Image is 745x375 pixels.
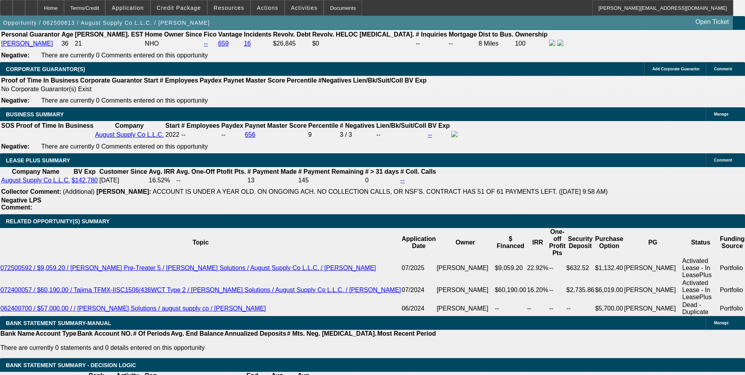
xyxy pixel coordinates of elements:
b: Revolv. HELOC [MEDICAL_DATA]. [312,31,414,38]
td: Portfolio [719,257,745,279]
td: NHO [145,39,203,48]
b: Home Owner Since [145,31,202,38]
th: Funding Source [719,228,745,257]
span: There are currently 0 Comments entered on this opportunity [41,143,208,150]
td: 145 [298,176,364,184]
b: # Employees [181,122,220,129]
td: -- [527,301,549,316]
td: 22.92% [527,257,549,279]
td: 06/2024 [401,301,436,316]
span: Application [112,5,144,11]
th: Proof of Time In Business [16,122,94,130]
span: There are currently 0 Comments entered on this opportunity [41,52,208,59]
b: Negative: [1,97,29,104]
th: SOS [1,122,15,130]
td: 36 [61,39,73,48]
a: 656 [245,131,255,138]
a: -- [428,131,432,138]
th: Most Recent Period [377,330,436,338]
button: Application [106,0,150,15]
b: # Inquiries [416,31,447,38]
th: Status [682,228,719,257]
a: [PERSON_NAME] [1,40,53,47]
button: Credit Package [151,0,207,15]
a: August Supply Co L.L.C. [95,131,164,138]
span: Manage [714,112,729,116]
span: CORPORATE GUARANTOR(S) [6,66,85,72]
b: Start [165,122,179,129]
td: 2022 [165,131,180,139]
span: Comment [714,67,732,71]
td: [PERSON_NAME] [624,279,682,301]
b: Paydex [221,122,243,129]
th: IRR [527,228,549,257]
b: Negative: [1,143,29,150]
b: Paynet Master Score [223,77,285,84]
b: Age [61,31,73,38]
b: Percentile [308,122,338,129]
td: -- [448,39,478,48]
td: -- [415,39,447,48]
span: Opportunity / 062500613 / August Supply Co L.L.C. / [PERSON_NAME] [3,20,210,26]
b: # Coll. Calls [401,168,436,175]
th: Owner [436,228,494,257]
b: # > 31 days [365,168,399,175]
td: -- [549,279,566,301]
th: # Of Periods [133,330,170,338]
td: 100 [514,39,548,48]
b: Revolv. Debt [273,31,311,38]
td: Dead - Duplicate [682,301,719,316]
b: Corporate Guarantor [80,77,142,84]
th: Security Deposit [566,228,595,257]
span: Bank Statement Summary - Decision Logic [6,362,136,368]
img: facebook-icon.png [549,40,555,46]
td: $9,059.20 [494,257,527,279]
b: Vantage [218,31,242,38]
b: Mortgage [449,31,477,38]
div: 9 [308,131,338,138]
td: $5,700.00 [595,301,624,316]
td: [PERSON_NAME] [436,301,494,316]
span: (Additional) [63,188,95,195]
b: Collector Comment: [1,188,61,195]
b: Percentile [287,77,317,84]
b: Ownership [515,31,547,38]
b: Customer Since [99,168,147,175]
img: linkedin-icon.png [557,40,564,46]
b: Paynet Master Score [245,122,306,129]
span: ACCOUNT IS UNDER A YEAR OLD. ON ONGOING ACH. NO COLLECTION CALLS, OR NSF'S. CONTRACT HAS 51 OF 61... [153,188,608,195]
button: Actions [251,0,284,15]
a: 659 [218,40,229,47]
span: BUSINESS SUMMARY [6,111,64,118]
td: -- [176,176,246,184]
a: -- [401,177,405,184]
b: Company Name [12,168,59,175]
td: No Corporate Guarantor(s) Exist [1,85,430,93]
th: $ Financed [494,228,527,257]
a: 16 [244,40,251,47]
td: 13 [247,176,297,184]
th: Proof of Time In Business [1,77,79,85]
td: $60,190.00 [494,279,527,301]
td: Activated Lease - In LeasePlus [682,279,719,301]
td: 16.20% [527,279,549,301]
a: Open Ticket [692,15,732,29]
th: Annualized Deposits [224,330,286,338]
b: [PERSON_NAME]. EST [75,31,143,38]
span: There are currently 0 Comments entered on this opportunity [41,97,208,104]
a: 062400700 / $57,000.00 / / [PERSON_NAME] Solutions / august supply co / [PERSON_NAME] [0,305,266,312]
td: -- [549,257,566,279]
td: 16.52% [148,176,175,184]
a: -- [204,40,208,47]
td: -- [549,301,566,316]
td: $6,019.00 [595,279,624,301]
button: Resources [208,0,250,15]
td: $1,132.40 [595,257,624,279]
span: RELATED OPPORTUNITY(S) SUMMARY [6,218,110,224]
span: Credit Package [157,5,201,11]
b: Start [144,77,158,84]
b: Avg. One-Off Ptofit Pts. [176,168,246,175]
td: $0 [312,39,415,48]
span: Comment [714,158,732,162]
th: One-off Profit Pts [549,228,566,257]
